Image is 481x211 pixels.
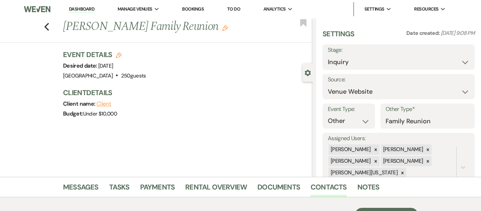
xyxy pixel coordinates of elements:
[328,134,469,144] label: Assigned Users:
[96,101,112,107] button: Client
[140,181,175,197] a: Payments
[329,168,399,178] div: [PERSON_NAME][US_STATE]
[222,25,228,31] button: Edit
[386,104,469,114] label: Other Type*
[182,6,204,12] a: Bookings
[381,144,424,155] div: [PERSON_NAME]
[328,75,469,85] label: Source:
[263,6,286,13] span: Analytics
[63,100,96,107] span: Client name:
[414,6,438,13] span: Resources
[98,62,113,69] span: [DATE]
[118,6,152,13] span: Manage Venues
[329,144,372,155] div: [PERSON_NAME]
[323,29,355,44] h3: Settings
[63,18,260,35] h1: [PERSON_NAME] Family Reunion
[357,181,380,197] a: Notes
[83,110,117,117] span: Under $10,000
[328,45,469,55] label: Stage:
[63,50,146,60] h3: Event Details
[63,72,113,79] span: [GEOGRAPHIC_DATA]
[328,104,370,114] label: Event Type:
[63,62,98,69] span: Desired date:
[69,6,94,13] a: Dashboard
[305,69,311,76] button: Close lead details
[109,181,130,197] a: Tasks
[257,181,300,197] a: Documents
[63,110,83,117] span: Budget:
[311,181,347,197] a: Contacts
[24,2,50,17] img: Weven Logo
[63,88,306,98] h3: Client Details
[121,72,146,79] span: 250 guests
[441,30,475,37] span: [DATE] 9:08 PM
[227,6,240,12] a: To Do
[406,30,441,37] span: Date created:
[329,156,372,166] div: [PERSON_NAME]
[381,156,424,166] div: [PERSON_NAME]
[63,181,99,197] a: Messages
[364,6,385,13] span: Settings
[185,181,247,197] a: Rental Overview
